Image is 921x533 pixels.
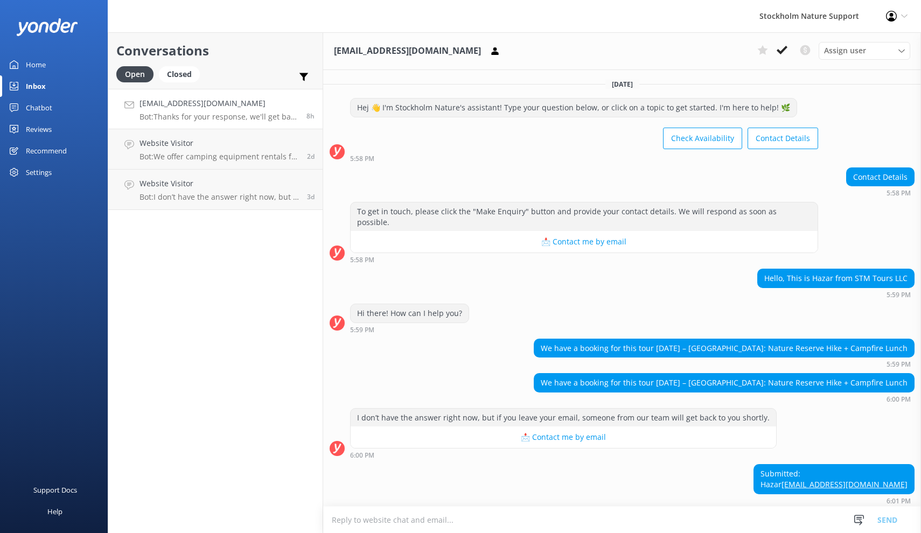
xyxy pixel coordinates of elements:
[351,231,818,253] button: 📩 Contact me by email
[748,128,818,149] button: Contact Details
[26,162,52,183] div: Settings
[139,152,299,162] p: Bot: We offer camping equipment rentals for those looking to explore the [GEOGRAPHIC_DATA] on the...
[139,192,299,202] p: Bot: I don’t have the answer right now, but if you leave your email, someone from our team will g...
[819,42,910,59] div: Assign User
[350,452,374,459] strong: 6:00 PM
[887,292,911,298] strong: 5:59 PM
[159,68,205,80] a: Closed
[139,178,299,190] h4: Website Visitor
[307,152,315,161] span: Sep 27 2025 05:02pm (UTC +02:00) Europe/Amsterdam
[26,140,67,162] div: Recommend
[47,501,62,522] div: Help
[887,498,911,504] strong: 6:01 PM
[351,409,776,427] div: I don’t have the answer right now, but if you leave your email, someone from our team will get ba...
[139,112,298,122] p: Bot: Thanks for your response, we'll get back to you as soon as we can during opening hours.
[350,327,374,333] strong: 5:59 PM
[605,80,639,89] span: [DATE]
[847,168,914,186] div: Contact Details
[350,326,469,333] div: Sep 29 2025 05:59pm (UTC +02:00) Europe/Amsterdam
[350,155,818,162] div: Sep 29 2025 05:58pm (UTC +02:00) Europe/Amsterdam
[758,269,914,287] div: Hello, This is Hazar from STM Tours LLC
[350,156,374,162] strong: 5:58 PM
[26,75,46,97] div: Inbox
[887,361,911,368] strong: 5:59 PM
[139,97,298,109] h4: [EMAIL_ADDRESS][DOMAIN_NAME]
[307,192,315,201] span: Sep 26 2025 12:58pm (UTC +02:00) Europe/Amsterdam
[306,111,315,121] span: Sep 29 2025 06:01pm (UTC +02:00) Europe/Amsterdam
[753,497,915,504] div: Sep 29 2025 06:01pm (UTC +02:00) Europe/Amsterdam
[887,190,911,197] strong: 5:58 PM
[116,66,153,82] div: Open
[887,396,911,403] strong: 6:00 PM
[26,54,46,75] div: Home
[534,339,914,357] div: We have a booking for this tour [DATE] – [GEOGRAPHIC_DATA]: Nature Reserve Hike + Campfire Lunch
[782,479,908,489] a: [EMAIL_ADDRESS][DOMAIN_NAME]
[534,374,914,392] div: We have a booking for this tour [DATE] – [GEOGRAPHIC_DATA]: Nature Reserve Hike + Campfire Lunch
[108,89,323,129] a: [EMAIL_ADDRESS][DOMAIN_NAME]Bot:Thanks for your response, we'll get back to you as soon as we can...
[351,99,797,117] div: Hej 👋 I'm Stockholm Nature's assistant! Type your question below, or click on a topic to get star...
[824,45,866,57] span: Assign user
[116,68,159,80] a: Open
[16,18,78,36] img: yonder-white-logo.png
[663,128,742,149] button: Check Availability
[350,256,818,263] div: Sep 29 2025 05:58pm (UTC +02:00) Europe/Amsterdam
[754,465,914,493] div: Submitted: Hazar
[334,44,481,58] h3: [EMAIL_ADDRESS][DOMAIN_NAME]
[33,479,77,501] div: Support Docs
[534,360,915,368] div: Sep 29 2025 05:59pm (UTC +02:00) Europe/Amsterdam
[159,66,200,82] div: Closed
[351,202,818,231] div: To get in touch, please click the "Make Enquiry" button and provide your contact details. We will...
[757,291,915,298] div: Sep 29 2025 05:59pm (UTC +02:00) Europe/Amsterdam
[108,129,323,170] a: Website VisitorBot:We offer camping equipment rentals for those looking to explore the [GEOGRAPHI...
[350,451,777,459] div: Sep 29 2025 06:00pm (UTC +02:00) Europe/Amsterdam
[350,257,374,263] strong: 5:58 PM
[108,170,323,210] a: Website VisitorBot:I don’t have the answer right now, but if you leave your email, someone from o...
[26,118,52,140] div: Reviews
[116,40,315,61] h2: Conversations
[351,426,776,448] button: 📩 Contact me by email
[139,137,299,149] h4: Website Visitor
[846,189,915,197] div: Sep 29 2025 05:58pm (UTC +02:00) Europe/Amsterdam
[534,395,915,403] div: Sep 29 2025 06:00pm (UTC +02:00) Europe/Amsterdam
[351,304,469,322] div: Hi there! How can I help you?
[26,97,52,118] div: Chatbot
